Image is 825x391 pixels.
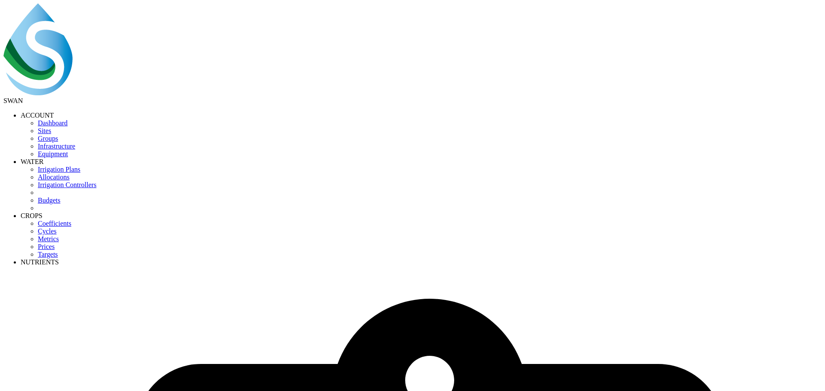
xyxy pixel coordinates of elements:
[21,212,43,219] span: CROPS
[38,181,96,188] a: Irrigation Controllers
[38,142,75,150] a: Infrastructure
[38,150,68,158] a: Equipment
[21,112,54,119] span: ACCOUNT
[3,97,822,105] span: SWAN
[38,166,80,173] a: Irrigation Plans
[21,158,43,165] span: WATER
[38,173,70,181] a: Allocations
[3,3,73,95] img: SWAN-Landscape-Logo-Colour-drop.png
[38,227,57,235] a: Cycles
[38,127,51,134] a: Sites
[38,251,58,258] a: Targets
[38,220,71,227] a: Coefficients
[21,258,59,266] span: NUTRIENTS
[38,119,67,127] a: Dashboard
[38,197,60,204] a: Budgets
[38,243,55,250] a: Prices
[38,235,59,242] a: Metrics
[38,135,58,142] a: Groups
